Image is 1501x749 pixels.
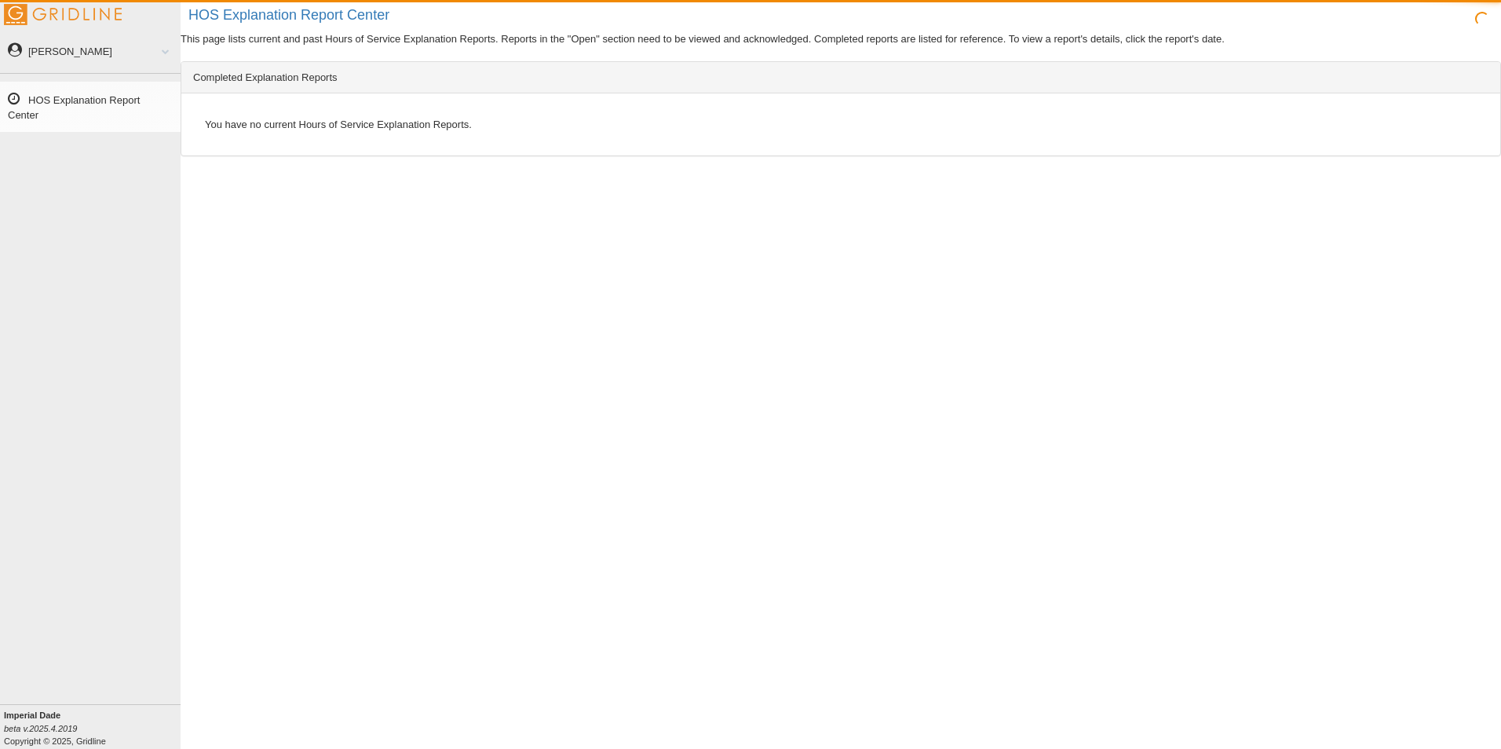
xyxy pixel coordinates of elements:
h2: HOS Explanation Report Center [188,8,1501,24]
div: Copyright © 2025, Gridline [4,709,181,747]
div: Completed Explanation Reports [181,62,1500,93]
i: beta v.2025.4.2019 [4,724,77,733]
div: You have no current Hours of Service Explanation Reports. [193,105,1488,144]
b: Imperial Dade [4,711,60,720]
img: Gridline [4,4,122,25]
